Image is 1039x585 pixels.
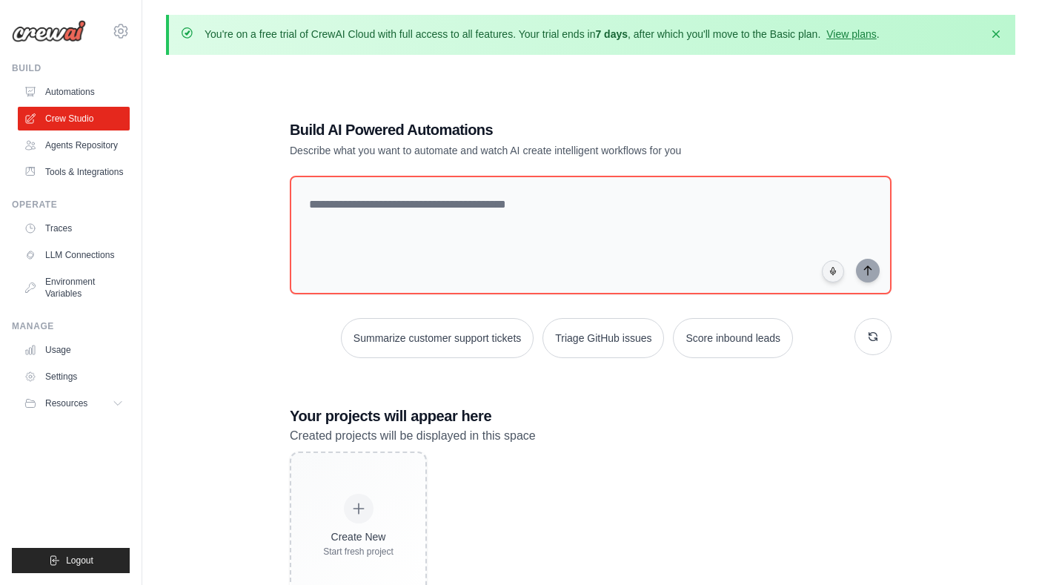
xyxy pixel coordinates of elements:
[854,318,892,355] button: Get new suggestions
[290,426,892,446] p: Created projects will be displayed in this space
[12,320,130,332] div: Manage
[12,62,130,74] div: Build
[18,243,130,267] a: LLM Connections
[323,529,394,544] div: Create New
[290,143,788,158] p: Describe what you want to automate and watch AI create intelligent workflows for you
[595,28,628,40] strong: 7 days
[205,27,880,42] p: You're on a free trial of CrewAI Cloud with full access to all features. Your trial ends in , aft...
[341,318,534,358] button: Summarize customer support tickets
[290,119,788,140] h1: Build AI Powered Automations
[12,548,130,573] button: Logout
[18,365,130,389] a: Settings
[673,318,793,358] button: Score inbound leads
[18,107,130,130] a: Crew Studio
[12,20,86,42] img: Logo
[290,406,892,426] h3: Your projects will appear here
[18,338,130,362] a: Usage
[18,80,130,104] a: Automations
[826,28,876,40] a: View plans
[18,391,130,415] button: Resources
[12,199,130,211] div: Operate
[18,217,130,240] a: Traces
[18,160,130,184] a: Tools & Integrations
[822,260,844,282] button: Click to speak your automation idea
[18,270,130,305] a: Environment Variables
[542,318,664,358] button: Triage GitHub issues
[66,555,93,566] span: Logout
[45,397,87,409] span: Resources
[323,546,394,558] div: Start fresh project
[18,133,130,157] a: Agents Repository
